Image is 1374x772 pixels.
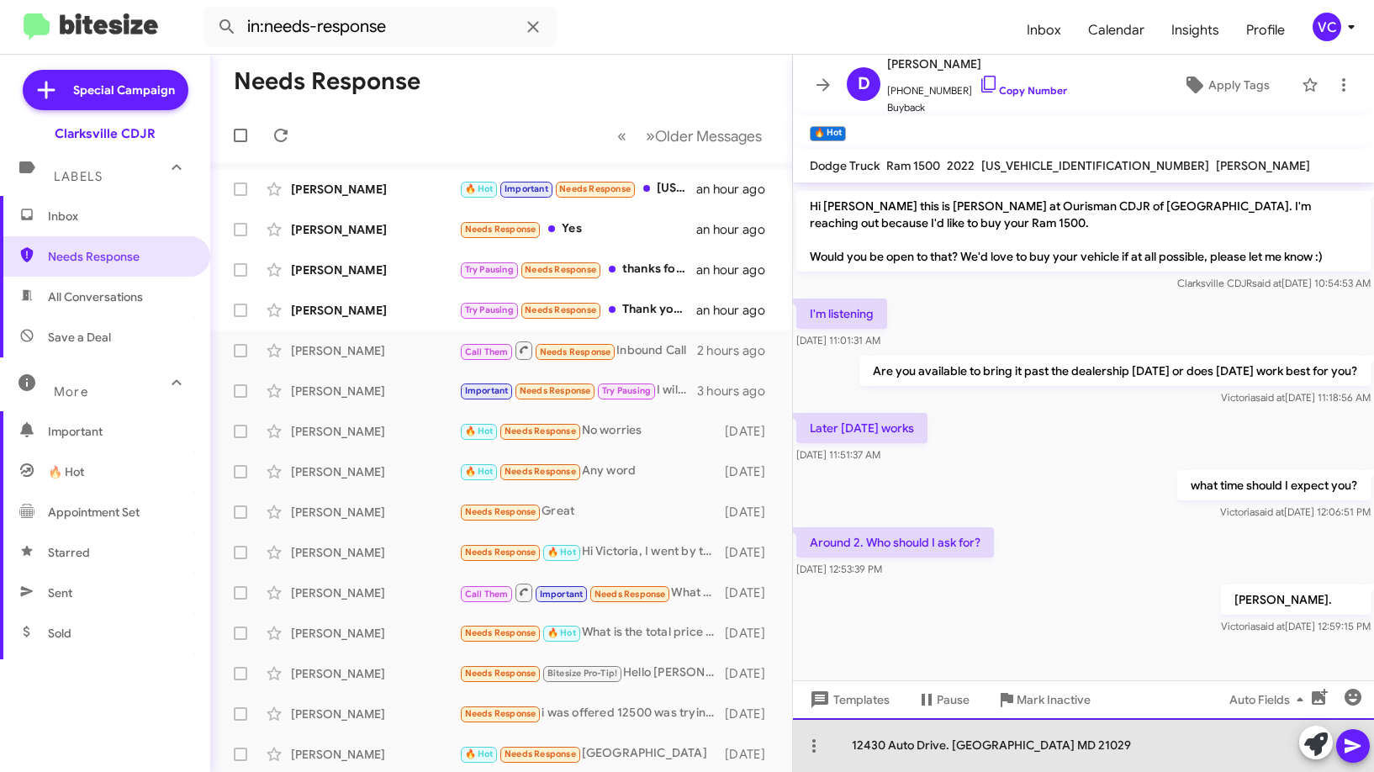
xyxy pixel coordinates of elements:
[48,544,90,561] span: Starred
[505,426,576,436] span: Needs Response
[981,158,1209,173] span: [US_VEHICLE_IDENTIFICATION_NUMBER]
[465,346,509,357] span: Call Them
[724,706,779,722] div: [DATE]
[1221,584,1371,615] p: [PERSON_NAME].
[887,74,1067,99] span: [PHONE_NUMBER]
[465,708,536,719] span: Needs Response
[459,340,697,361] div: Inbound Call
[291,746,459,763] div: [PERSON_NAME]
[1017,685,1091,715] span: Mark Inactive
[505,183,548,194] span: Important
[696,221,779,238] div: an hour ago
[48,625,71,642] span: Sold
[793,718,1374,772] div: 12430 Auto Drive. [GEOGRAPHIC_DATA] MD 21029
[291,342,459,359] div: [PERSON_NAME]
[48,248,191,265] span: Needs Response
[1233,6,1298,55] a: Profile
[810,126,846,141] small: 🔥 Hot
[234,68,420,95] h1: Needs Response
[1177,277,1371,289] span: Clarksville CDJR [DATE] 10:54:53 AM
[465,589,509,600] span: Call Them
[1177,470,1371,500] p: what time should I expect you?
[291,221,459,238] div: [PERSON_NAME]
[937,685,970,715] span: Pause
[646,125,655,146] span: »
[796,527,994,558] p: Around 2. Who should I ask for?
[1075,6,1158,55] a: Calendar
[465,385,509,396] span: Important
[465,183,494,194] span: 🔥 Hot
[1255,391,1285,404] span: said at
[459,744,724,764] div: [GEOGRAPHIC_DATA]
[459,664,724,683] div: Hello [PERSON_NAME], I asked the team for a pre purchase inspection. But never heard back. I can'...
[1157,70,1293,100] button: Apply Tags
[505,748,576,759] span: Needs Response
[48,208,191,225] span: Inbox
[655,127,762,145] span: Older Messages
[724,544,779,561] div: [DATE]
[602,385,651,396] span: Try Pausing
[1158,6,1233,55] a: Insights
[540,589,584,600] span: Important
[48,423,191,440] span: Important
[465,304,514,315] span: Try Pausing
[1252,277,1282,289] span: said at
[724,463,779,480] div: [DATE]
[48,463,84,480] span: 🔥 Hot
[724,504,779,521] div: [DATE]
[23,70,188,110] a: Special Campaign
[1216,158,1310,173] span: [PERSON_NAME]
[54,169,103,184] span: Labels
[1298,13,1356,41] button: VC
[465,668,536,679] span: Needs Response
[465,224,536,235] span: Needs Response
[48,504,140,521] span: Appointment Set
[54,384,88,399] span: More
[859,356,1371,386] p: Are you available to bring it past the dealership [DATE] or does [DATE] work best for you?
[291,383,459,399] div: [PERSON_NAME]
[459,421,724,441] div: No worries
[858,71,870,98] span: D
[547,547,576,558] span: 🔥 Hot
[459,542,724,562] div: Hi Victoria, I went by this past [DATE]
[979,84,1067,97] a: Copy Number
[465,426,494,436] span: 🔥 Hot
[465,627,536,638] span: Needs Response
[724,423,779,440] div: [DATE]
[459,260,696,279] div: thanks for following up
[697,383,779,399] div: 3 hours ago
[887,99,1067,116] span: Buyback
[887,54,1067,74] span: [PERSON_NAME]
[697,342,779,359] div: 2 hours ago
[810,158,880,173] span: Dodge Truck
[459,179,696,198] div: [US_VEHICLE_IDENTIFICATION_NUMBER]
[696,262,779,278] div: an hour ago
[525,304,596,315] span: Needs Response
[291,706,459,722] div: [PERSON_NAME]
[203,7,557,47] input: Search
[796,334,880,346] span: [DATE] 11:01:31 AM
[48,288,143,305] span: All Conversations
[724,665,779,682] div: [DATE]
[73,82,175,98] span: Special Campaign
[291,463,459,480] div: [PERSON_NAME]
[540,346,611,357] span: Needs Response
[459,704,724,723] div: i was offered 12500 was trying to get 14500 and trying to get a little better deal since im tryin...
[48,584,72,601] span: Sent
[608,119,772,153] nav: Page navigation example
[520,385,591,396] span: Needs Response
[1208,70,1270,100] span: Apply Tags
[1216,685,1324,715] button: Auto Fields
[1229,685,1310,715] span: Auto Fields
[465,506,536,517] span: Needs Response
[1221,391,1371,404] span: Victoria [DATE] 11:18:56 AM
[724,625,779,642] div: [DATE]
[796,191,1371,272] p: Hi [PERSON_NAME] this is [PERSON_NAME] at Ourisman CDJR of [GEOGRAPHIC_DATA]. I'm reaching out be...
[793,685,903,715] button: Templates
[1221,620,1371,632] span: Victoria [DATE] 12:59:15 PM
[291,625,459,642] div: [PERSON_NAME]
[459,582,724,603] div: What steps
[465,547,536,558] span: Needs Response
